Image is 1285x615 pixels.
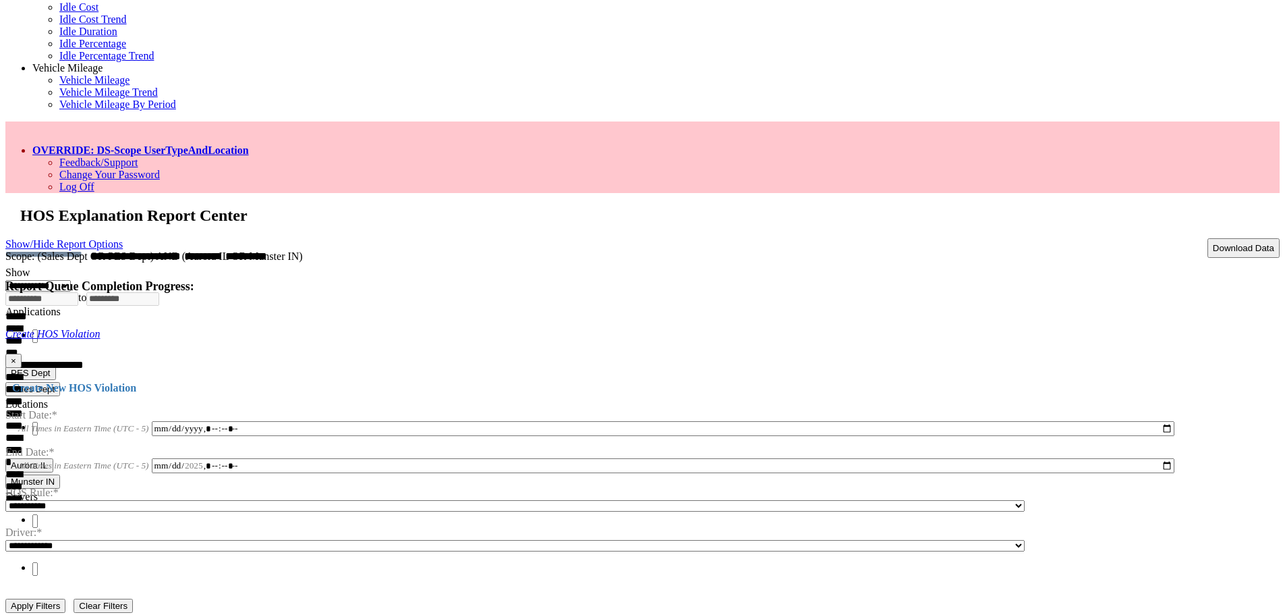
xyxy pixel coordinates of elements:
a: Vehicle Mileage [59,74,130,86]
span: Scope: (Sales Dept OR PES Dept) AND (Aurora IL OR Munster IN) [5,250,303,262]
label: Driver:* [5,522,42,538]
a: Idle Percentage Trend [59,50,154,61]
button: Change Filter Options [74,599,133,613]
a: Log Off [59,181,94,192]
a: Change Your Password [59,169,160,180]
label: Start Date:* [5,392,57,421]
a: Feedback/Support [59,157,138,168]
a: Create HOS Violation [5,328,100,340]
a: Idle Percentage [59,38,126,49]
button: × [5,354,22,368]
a: Vehicle Mileage By Period [59,99,176,110]
button: Download Data [1207,238,1280,258]
a: Idle Duration [59,26,117,37]
h2: HOS Explanation Report Center [20,207,1280,225]
span: All Times in Eastern Time (UTC - 5) [18,423,149,433]
a: Show/Hide Report Options [5,235,123,253]
h4: Create New HOS Violation [5,382,1280,394]
button: Munster IN [5,475,60,489]
a: Idle Cost Trend [59,14,127,25]
label: End Date:* [5,429,54,458]
button: Change Filter Options [5,599,65,613]
label: Show [5,267,30,278]
span: to [78,292,86,303]
span: All Times in Eastern Time (UTC - 5) [18,460,149,471]
a: OVERRIDE: DS-Scope UserTypeAndLocation [32,144,249,156]
label: Applications [5,306,61,317]
h4: Report Queue Completion Progress: [5,279,1280,294]
label: HOS Rule:* [5,482,59,498]
a: Idle Cost [59,1,98,13]
a: Vehicle Mileage Trend [59,86,158,98]
button: PES Dept [5,366,56,380]
a: Vehicle Mileage [32,62,103,74]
